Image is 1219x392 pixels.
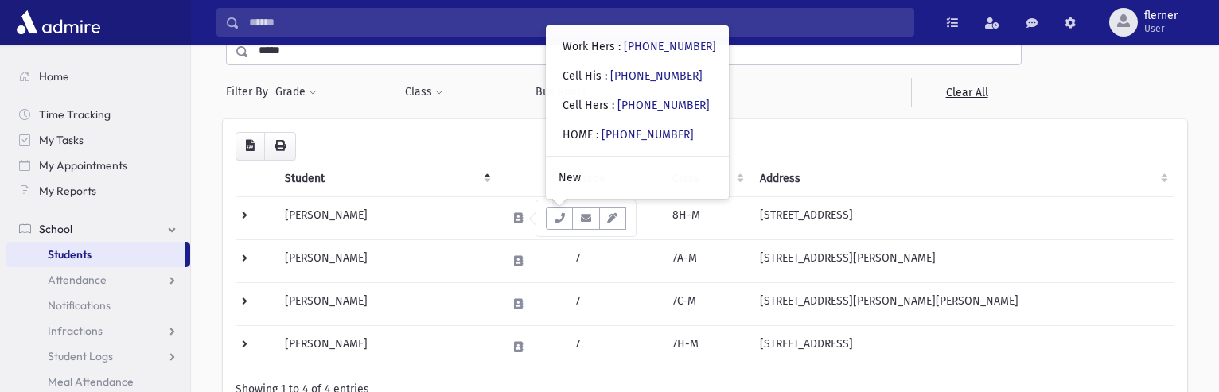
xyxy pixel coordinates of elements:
[39,133,84,147] span: My Tasks
[1144,22,1178,35] span: User
[6,153,190,178] a: My Appointments
[610,69,703,83] a: [PHONE_NUMBER]
[39,69,69,83] span: Home
[39,184,96,198] span: My Reports
[48,324,103,338] span: Infractions
[663,239,750,282] td: 7A-M
[563,68,703,84] div: Cell His
[750,325,1174,368] td: [STREET_ADDRESS]
[605,69,607,83] span: :
[6,216,190,242] a: School
[275,239,497,282] td: [PERSON_NAME]
[39,222,72,236] span: School
[563,97,710,114] div: Cell Hers
[6,267,190,293] a: Attendance
[566,325,663,368] td: 7
[48,298,111,312] span: Notifications
[563,38,716,55] div: Work Hers
[236,132,265,161] button: CSV
[240,8,913,37] input: Search
[6,64,190,89] a: Home
[596,128,598,142] span: :
[663,282,750,325] td: 7C-M
[663,196,750,239] td: 8H-M
[6,318,190,343] a: Infractions
[264,132,296,161] button: Print
[48,247,92,262] span: Students
[275,161,497,197] th: Student: activate to sort column descending
[1144,10,1178,22] span: flerner
[39,107,111,122] span: Time Tracking
[750,239,1174,282] td: [STREET_ADDRESS][PERSON_NAME]
[275,325,497,368] td: [PERSON_NAME]
[48,375,134,389] span: Meal Attendance
[404,78,444,107] button: Class
[750,196,1174,239] td: [STREET_ADDRESS]
[563,126,694,143] div: HOME
[663,325,750,368] td: 7H-M
[6,102,190,127] a: Time Tracking
[48,349,113,363] span: Student Logs
[750,282,1174,325] td: [STREET_ADDRESS][PERSON_NAME][PERSON_NAME]
[6,293,190,318] a: Notifications
[275,196,497,239] td: [PERSON_NAME]
[617,99,710,112] a: [PHONE_NUMBER]
[750,161,1174,197] th: Address: activate to sort column ascending
[6,127,190,153] a: My Tasks
[275,282,497,325] td: [PERSON_NAME]
[599,207,626,230] button: Email Templates
[566,239,663,282] td: 7
[226,83,275,100] span: Filter By
[48,273,107,287] span: Attendance
[13,6,104,38] img: AdmirePro
[618,40,621,53] span: :
[275,78,317,107] button: Grade
[602,128,694,142] a: [PHONE_NUMBER]
[6,178,190,204] a: My Reports
[6,343,190,369] a: Student Logs
[612,99,614,112] span: :
[546,163,729,192] a: New
[624,40,716,53] a: [PHONE_NUMBER]
[39,158,127,173] span: My Appointments
[6,242,185,267] a: Students
[566,282,663,325] td: 7
[535,78,599,107] button: Bus Route
[911,78,1022,107] a: Clear All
